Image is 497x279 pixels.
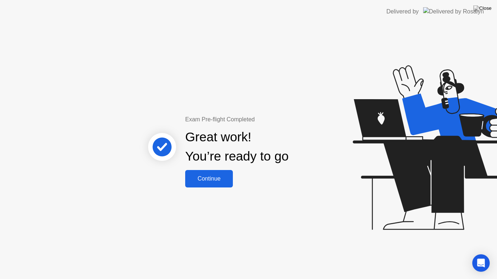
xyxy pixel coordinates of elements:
[185,115,335,124] div: Exam Pre-flight Completed
[472,254,490,272] div: Open Intercom Messenger
[386,7,419,16] div: Delivered by
[187,175,231,182] div: Continue
[473,5,492,11] img: Close
[185,170,233,187] button: Continue
[185,128,289,166] div: Great work! You’re ready to go
[423,7,484,16] img: Delivered by Rosalyn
